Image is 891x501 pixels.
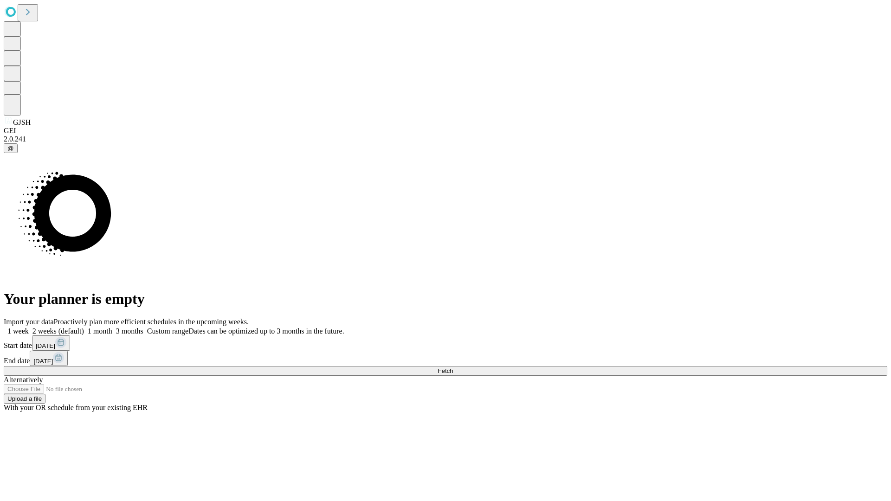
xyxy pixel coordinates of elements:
span: Import your data [4,318,54,326]
span: [DATE] [36,342,55,349]
button: Fetch [4,366,887,376]
div: 2.0.241 [4,135,887,143]
span: 2 weeks (default) [32,327,84,335]
button: [DATE] [30,351,68,366]
span: Dates can be optimized up to 3 months in the future. [188,327,344,335]
span: 3 months [116,327,143,335]
span: With your OR schedule from your existing EHR [4,404,148,411]
span: 1 month [88,327,112,335]
span: 1 week [7,327,29,335]
div: Start date [4,335,887,351]
span: Custom range [147,327,188,335]
span: Proactively plan more efficient schedules in the upcoming weeks. [54,318,249,326]
span: Fetch [438,367,453,374]
span: [DATE] [33,358,53,365]
button: @ [4,143,18,153]
button: Upload a file [4,394,45,404]
h1: Your planner is empty [4,290,887,308]
span: GJSH [13,118,31,126]
div: GEI [4,127,887,135]
button: [DATE] [32,335,70,351]
span: Alternatively [4,376,43,384]
span: @ [7,145,14,152]
div: End date [4,351,887,366]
